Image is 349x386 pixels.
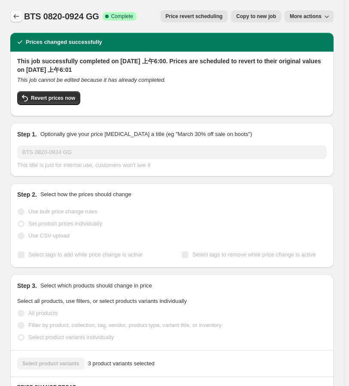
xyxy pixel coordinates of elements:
[17,281,37,290] h2: Step 3.
[161,10,228,22] button: Price revert scheduling
[285,10,334,22] button: More actions
[17,77,166,83] i: This job cannot be edited because it has already completed.
[26,38,102,46] h2: Prices changed successfully
[31,95,75,102] span: Revert prices now
[231,10,281,22] button: Copy to new job
[24,12,99,21] span: BTS 0820-0924 GG
[40,190,131,199] p: Select how the prices should change
[10,10,22,22] button: Price change jobs
[17,190,37,199] h2: Step 2.
[88,359,155,368] span: 3 product variants selected
[28,310,58,316] span: All products
[17,298,187,304] span: Select all products, use filters, or select products variants individually
[17,145,327,159] input: 30% off holiday sale
[17,162,150,168] span: This title is just for internal use, customers won't see it
[236,13,276,20] span: Copy to new job
[28,322,222,328] span: Filter by product, collection, tag, vendor, product type, variant title, or inventory
[17,130,37,139] h2: Step 1.
[28,220,102,227] span: Set product prices individually
[28,208,97,215] span: Use bulk price change rules
[28,334,114,340] span: Select product variants individually
[111,13,133,20] span: Complete
[192,251,316,258] span: Select tags to remove while price change is active
[40,130,252,139] p: Optionally give your price [MEDICAL_DATA] a title (eg "March 30% off sale on boots")
[17,91,80,105] button: Revert prices now
[40,281,152,290] p: Select which products should change in price
[166,13,223,20] span: Price revert scheduling
[290,13,322,20] span: More actions
[28,232,70,239] span: Use CSV upload
[17,57,327,74] h2: This job successfully completed on [DATE] 上午6:00. Prices are scheduled to revert to their origina...
[28,251,143,258] span: Select tags to add while price change is active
